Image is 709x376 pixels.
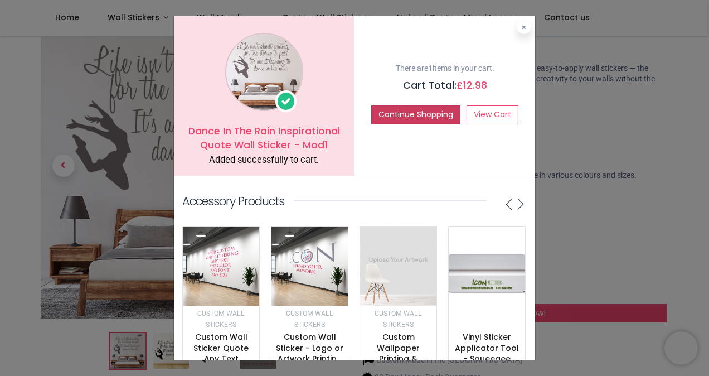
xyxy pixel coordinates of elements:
[182,154,346,167] div: Added successfully to cart.
[375,310,422,329] small: Custom Wall Stickers
[371,105,460,124] button: Continue Shopping
[360,227,436,306] img: image_512
[363,79,527,93] h5: Cart Total:
[463,79,487,92] span: 12.98
[363,63,527,74] p: There are items in your cart.
[182,193,284,209] p: Accessory Products
[428,64,433,73] b: 1
[449,227,525,317] img: image_512
[457,79,487,92] span: £
[455,331,519,364] a: Vinyl Sticker Applicator Tool - Squeegee
[271,227,348,306] img: image_512
[182,124,346,152] h5: Dance In The Rain Inspirational Quote Wall Sticker - Mod1
[286,310,333,329] small: Custom Wall Stickers
[375,308,422,329] a: Custom Wall Stickers
[286,308,333,329] a: Custom Wall Stickers
[225,33,303,111] img: image_1024
[197,308,245,329] a: Custom Wall Stickers
[467,105,518,124] a: View Cart
[183,227,259,306] img: image_512
[197,310,245,329] small: Custom Wall Stickers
